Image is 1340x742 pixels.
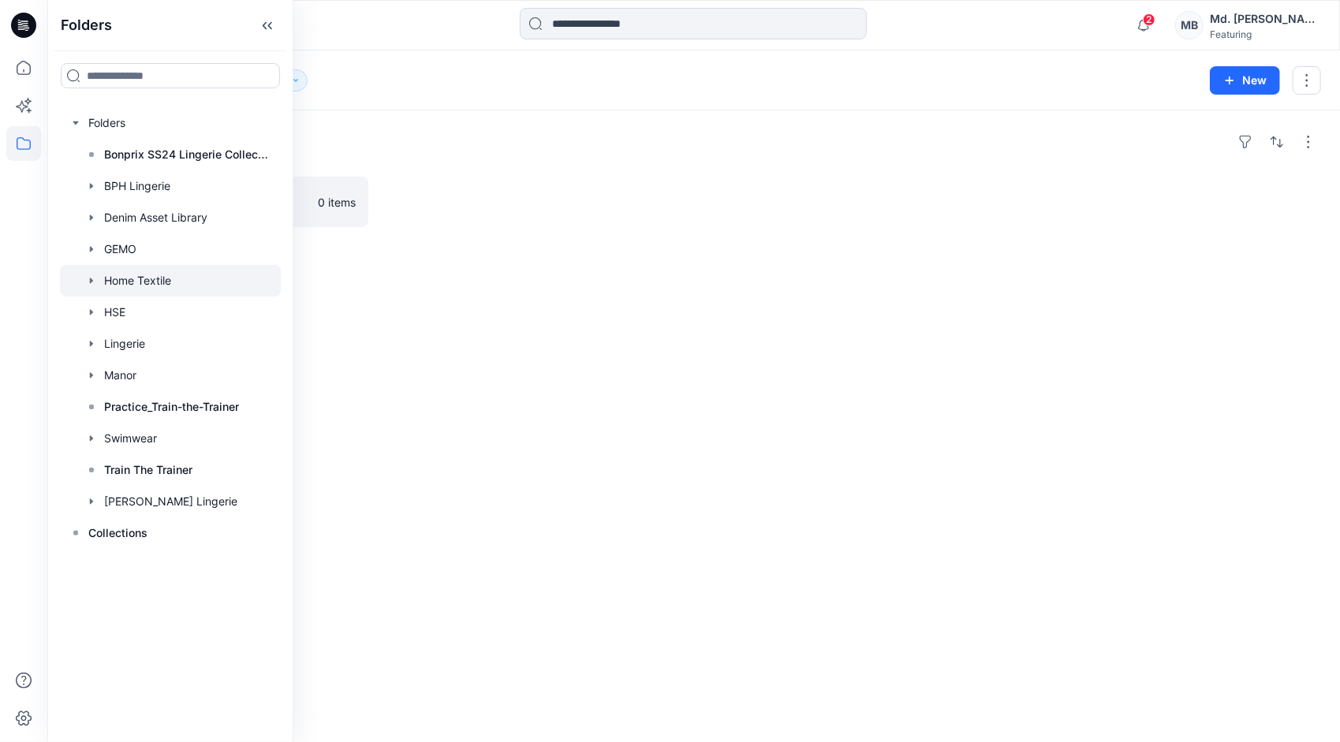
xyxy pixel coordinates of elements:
[1175,11,1204,39] div: MB
[1143,13,1155,26] span: 2
[104,145,271,164] p: Bonprix SS24 Lingerie Collection
[318,194,356,211] p: 0 items
[1210,9,1320,28] div: Md. [PERSON_NAME]
[1210,66,1280,95] button: New
[1210,28,1320,40] div: Featuring
[88,524,147,543] p: Collections
[104,397,239,416] p: Practice_Train-the-Trainer
[104,460,192,479] p: Train The Trainer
